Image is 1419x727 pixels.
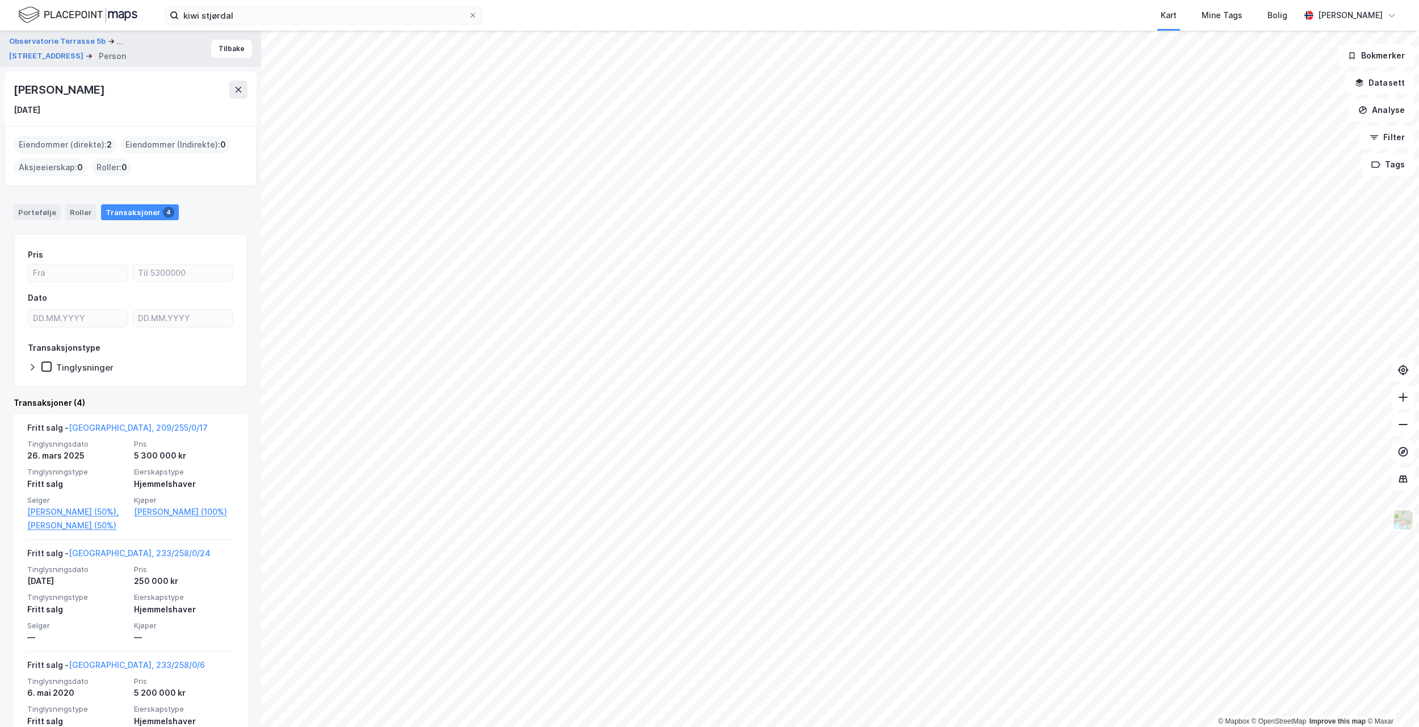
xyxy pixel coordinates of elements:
[121,136,230,154] div: Eiendommer (Indirekte) :
[1362,153,1414,176] button: Tags
[1362,673,1419,727] iframe: Chat Widget
[14,204,61,220] div: Portefølje
[1267,9,1287,22] div: Bolig
[28,264,128,281] input: Fra
[107,138,112,152] span: 2
[28,341,100,355] div: Transaksjonstype
[1345,72,1414,94] button: Datasett
[134,686,234,700] div: 5 200 000 kr
[69,423,208,432] a: [GEOGRAPHIC_DATA], 209/255/0/17
[134,505,234,519] a: [PERSON_NAME] (100%)
[69,660,205,670] a: [GEOGRAPHIC_DATA], 233/258/0/6
[134,621,234,631] span: Kjøper
[1349,99,1414,121] button: Analyse
[14,396,247,410] div: Transaksjoner (4)
[28,310,128,327] input: DD.MM.YYYY
[27,449,127,463] div: 26. mars 2025
[27,421,208,439] div: Fritt salg -
[121,161,127,174] span: 0
[14,158,87,177] div: Aksjeeierskap :
[134,676,234,686] span: Pris
[1309,717,1366,725] a: Improve this map
[27,467,127,477] span: Tinglysningstype
[27,519,127,532] a: [PERSON_NAME] (50%)
[27,592,127,602] span: Tinglysningstype
[116,35,123,48] div: ...
[27,658,205,676] div: Fritt salg -
[134,704,234,714] span: Eierskapstype
[1252,717,1307,725] a: OpenStreetMap
[27,574,127,588] div: [DATE]
[134,631,234,644] div: —
[27,505,127,519] a: [PERSON_NAME] (50%),
[9,35,108,48] button: Observatorie Terrasse 5b
[1392,509,1414,531] img: Z
[9,51,86,62] button: [STREET_ADDRESS]
[133,310,233,327] input: DD.MM.YYYY
[14,103,40,117] div: [DATE]
[18,5,137,25] img: logo.f888ab2527a4732fd821a326f86c7f29.svg
[56,362,114,373] div: Tinglysninger
[134,603,234,616] div: Hjemmelshaver
[1202,9,1242,22] div: Mine Tags
[134,565,234,574] span: Pris
[134,495,234,505] span: Kjøper
[27,704,127,714] span: Tinglysningstype
[77,161,83,174] span: 0
[27,477,127,491] div: Fritt salg
[101,204,179,220] div: Transaksjoner
[1161,9,1177,22] div: Kart
[1338,44,1414,67] button: Bokmerker
[27,631,127,644] div: —
[27,686,127,700] div: 6. mai 2020
[27,676,127,686] span: Tinglysningsdato
[1318,9,1383,22] div: [PERSON_NAME]
[1218,717,1249,725] a: Mapbox
[27,621,127,631] span: Selger
[92,158,132,177] div: Roller :
[27,565,127,574] span: Tinglysningsdato
[133,264,233,281] input: Til 5300000
[134,439,234,449] span: Pris
[99,49,126,63] div: Person
[27,603,127,616] div: Fritt salg
[134,574,234,588] div: 250 000 kr
[28,248,43,262] div: Pris
[220,138,226,152] span: 0
[69,548,211,558] a: [GEOGRAPHIC_DATA], 233/258/0/24
[14,81,107,99] div: [PERSON_NAME]
[1360,126,1414,149] button: Filter
[211,40,252,58] button: Tilbake
[27,495,127,505] span: Selger
[27,439,127,449] span: Tinglysningsdato
[179,7,468,24] input: Søk på adresse, matrikkel, gårdeiere, leietakere eller personer
[65,204,96,220] div: Roller
[14,136,116,154] div: Eiendommer (direkte) :
[28,291,47,305] div: Dato
[134,592,234,602] span: Eierskapstype
[134,477,234,491] div: Hjemmelshaver
[163,207,174,218] div: 4
[134,449,234,463] div: 5 300 000 kr
[27,547,211,565] div: Fritt salg -
[134,467,234,477] span: Eierskapstype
